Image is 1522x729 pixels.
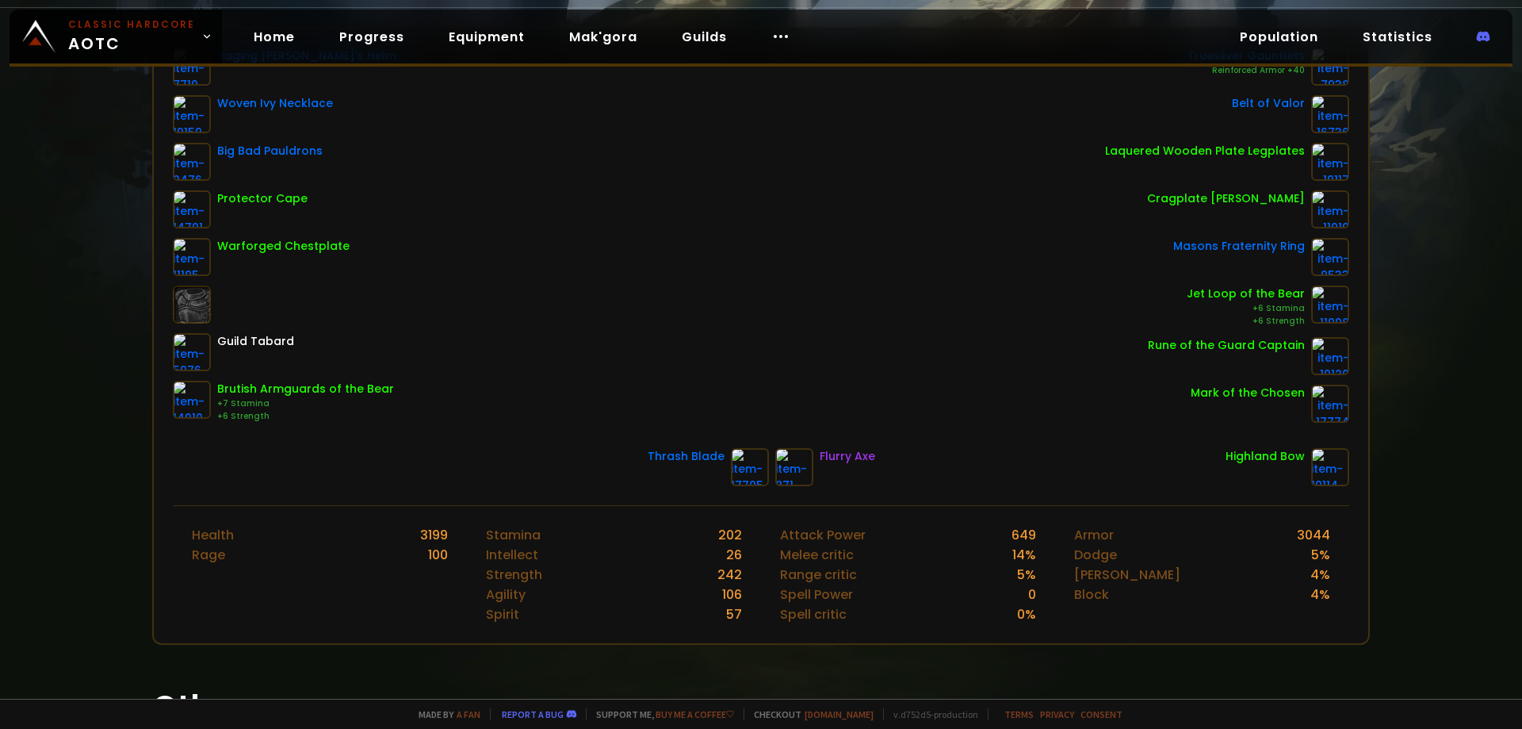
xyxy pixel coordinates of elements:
a: Guilds [669,21,740,53]
div: 649 [1011,525,1036,545]
div: 14 % [1012,545,1036,565]
div: 202 [718,525,742,545]
img: item-19117 [1311,143,1349,181]
div: 242 [717,565,742,585]
img: item-11919 [1311,190,1349,228]
div: 0 [1028,585,1036,604]
span: Made by [409,708,480,720]
div: Flurry Axe [820,448,875,465]
div: Big Bad Pauldrons [217,143,323,159]
img: item-7938 [1311,48,1349,86]
a: a fan [457,708,480,720]
div: +7 Stamina [217,397,394,410]
div: 4 % [1310,565,1330,585]
span: AOTC [68,17,195,56]
div: Warforged Chestplate [217,238,350,255]
img: item-14910 [173,381,211,419]
div: 3199 [420,525,448,545]
img: item-9533 [1311,238,1349,276]
a: Report a bug [502,708,564,720]
a: Mak'gora [556,21,650,53]
a: Population [1227,21,1331,53]
div: Dodge [1074,545,1117,565]
a: Equipment [436,21,537,53]
span: v. d752d5 - production [883,708,978,720]
a: Home [241,21,308,53]
img: item-7719 [173,48,211,86]
div: Spirit [486,604,519,624]
div: [PERSON_NAME] [1074,565,1180,585]
img: item-9476 [173,143,211,181]
span: Support me, [586,708,734,720]
div: Cragplate [PERSON_NAME] [1147,190,1305,207]
div: Armor [1074,525,1114,545]
div: 5 % [1311,545,1330,565]
div: Attack Power [780,525,866,545]
a: Buy me a coffee [656,708,734,720]
div: Brutish Armguards of the Bear [217,381,394,397]
div: Strength [486,565,542,585]
div: Range critic [780,565,857,585]
div: Laquered Wooden Plate Legplates [1105,143,1305,159]
div: Guild Tabard [217,333,294,350]
div: Agility [486,585,526,604]
img: item-871 [775,448,813,486]
small: Classic Hardcore [68,17,195,32]
div: +6 Strength [1187,315,1305,328]
div: Thrash Blade [648,448,725,465]
div: Block [1074,585,1109,604]
div: 0 % [1017,604,1036,624]
img: item-19120 [1311,337,1349,375]
a: Statistics [1350,21,1445,53]
img: item-19114 [1311,448,1349,486]
div: Intellect [486,545,538,565]
img: item-14791 [173,190,211,228]
div: Rage [192,545,225,565]
span: Checkout [744,708,874,720]
div: 4 % [1310,585,1330,604]
div: Rune of the Guard Captain [1148,337,1305,354]
div: Woven Ivy Necklace [217,95,333,112]
div: Melee critic [780,545,854,565]
div: Jet Loop of the Bear [1187,286,1305,302]
div: Masons Fraternity Ring [1173,238,1305,255]
div: Protector Cape [217,190,308,207]
img: item-19159 [173,95,211,133]
div: 5 % [1017,565,1036,585]
div: Belt of Valor [1232,95,1305,112]
div: Highland Bow [1226,448,1305,465]
div: Mark of the Chosen [1191,385,1305,401]
div: 106 [722,585,742,604]
a: Classic HardcoreAOTC [10,10,222,63]
div: 3044 [1297,525,1330,545]
div: +6 Stamina [1187,302,1305,315]
a: Terms [1004,708,1034,720]
img: item-11998 [1311,286,1349,324]
img: item-17705 [731,448,769,486]
div: Health [192,525,234,545]
a: Privacy [1040,708,1074,720]
div: Reinforced Armor +40 [1187,64,1305,77]
img: item-17774 [1311,385,1349,423]
div: Spell critic [780,604,847,624]
div: Spell Power [780,585,853,604]
div: 26 [726,545,742,565]
div: 100 [428,545,448,565]
a: [DOMAIN_NAME] [805,708,874,720]
img: item-5976 [173,333,211,371]
div: 57 [726,604,742,624]
div: Stamina [486,525,541,545]
div: +6 Strength [217,410,394,423]
img: item-16736 [1311,95,1349,133]
img: item-11195 [173,238,211,276]
a: Consent [1080,708,1122,720]
a: Progress [327,21,417,53]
